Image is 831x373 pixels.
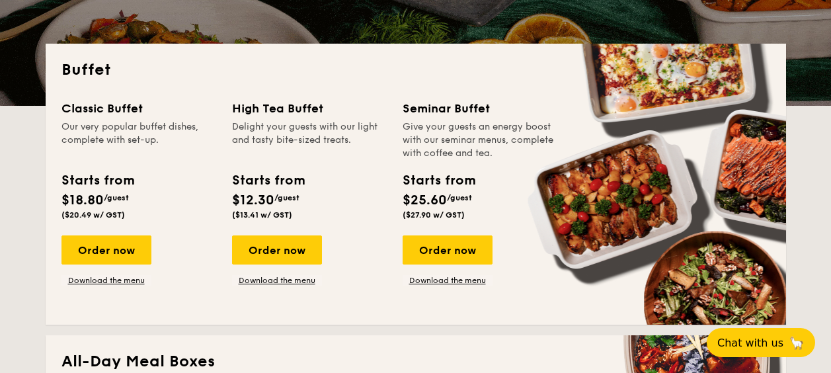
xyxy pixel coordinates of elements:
a: Download the menu [232,275,322,286]
a: Download the menu [403,275,493,286]
div: Starts from [232,171,304,190]
span: /guest [104,193,129,202]
div: Classic Buffet [61,99,216,118]
a: Download the menu [61,275,151,286]
span: ($13.41 w/ GST) [232,210,292,220]
div: Seminar Buffet [403,99,557,118]
span: $25.60 [403,192,447,208]
div: Delight your guests with our light and tasty bite-sized treats. [232,120,387,160]
span: $18.80 [61,192,104,208]
span: /guest [447,193,472,202]
button: Chat with us🦙 [707,328,815,357]
div: Order now [61,235,151,265]
h2: All-Day Meal Boxes [61,351,770,372]
div: High Tea Buffet [232,99,387,118]
span: $12.30 [232,192,274,208]
span: ($20.49 w/ GST) [61,210,125,220]
div: Starts from [61,171,134,190]
span: /guest [274,193,299,202]
span: ($27.90 w/ GST) [403,210,465,220]
div: Our very popular buffet dishes, complete with set-up. [61,120,216,160]
div: Starts from [403,171,475,190]
div: Give your guests an energy boost with our seminar menus, complete with coffee and tea. [403,120,557,160]
div: Order now [403,235,493,265]
span: 🦙 [789,335,805,351]
div: Order now [232,235,322,265]
h2: Buffet [61,60,770,81]
span: Chat with us [717,337,783,349]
